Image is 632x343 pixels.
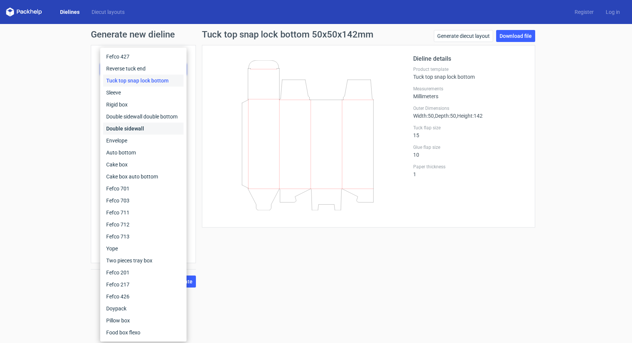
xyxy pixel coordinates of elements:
h1: Tuck top snap lock bottom 50x50x142mm [202,30,373,39]
div: Fefco 201 [103,267,184,279]
div: Envelope [103,135,184,147]
div: Cake box auto bottom [103,171,184,183]
div: Sleeve [103,87,184,99]
label: Measurements [413,86,526,92]
span: , Height : 142 [456,113,483,119]
div: 15 [413,125,526,138]
a: Download file [496,30,535,42]
div: Tuck top snap lock bottom [103,75,184,87]
div: Pillow box [103,315,184,327]
div: Food box flexo [103,327,184,339]
div: Reverse tuck end [103,63,184,75]
a: Dielines [54,8,86,16]
h2: Dieline details [413,54,526,63]
div: 10 [413,144,526,158]
div: Fefco 703 [103,195,184,207]
div: Rigid box [103,99,184,111]
div: Millimeters [413,86,526,99]
div: Cake box [103,159,184,171]
a: Log in [600,8,626,16]
div: Two pieces tray box [103,255,184,267]
label: Outer Dimensions [413,105,526,111]
div: Fefco 713 [103,231,184,243]
div: Fefco 711 [103,207,184,219]
a: Generate diecut layout [434,30,493,42]
div: Double sidewall [103,123,184,135]
span: Width : 50 [413,113,434,119]
label: Glue flap size [413,144,526,150]
div: Fefco 427 [103,51,184,63]
div: Auto bottom [103,147,184,159]
div: 1 [413,164,526,177]
label: Product template [413,66,526,72]
a: Diecut layouts [86,8,131,16]
div: Fefco 217 [103,279,184,291]
div: Fefco 701 [103,183,184,195]
div: Doypack [103,303,184,315]
div: Fefco 426 [103,291,184,303]
span: , Depth : 50 [434,113,456,119]
div: Double sidewall double bottom [103,111,184,123]
div: Tuck top snap lock bottom [413,66,526,80]
a: Register [569,8,600,16]
div: Yope [103,243,184,255]
div: Fefco 712 [103,219,184,231]
label: Paper thickness [413,164,526,170]
label: Tuck flap size [413,125,526,131]
h1: Generate new dieline [91,30,541,39]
